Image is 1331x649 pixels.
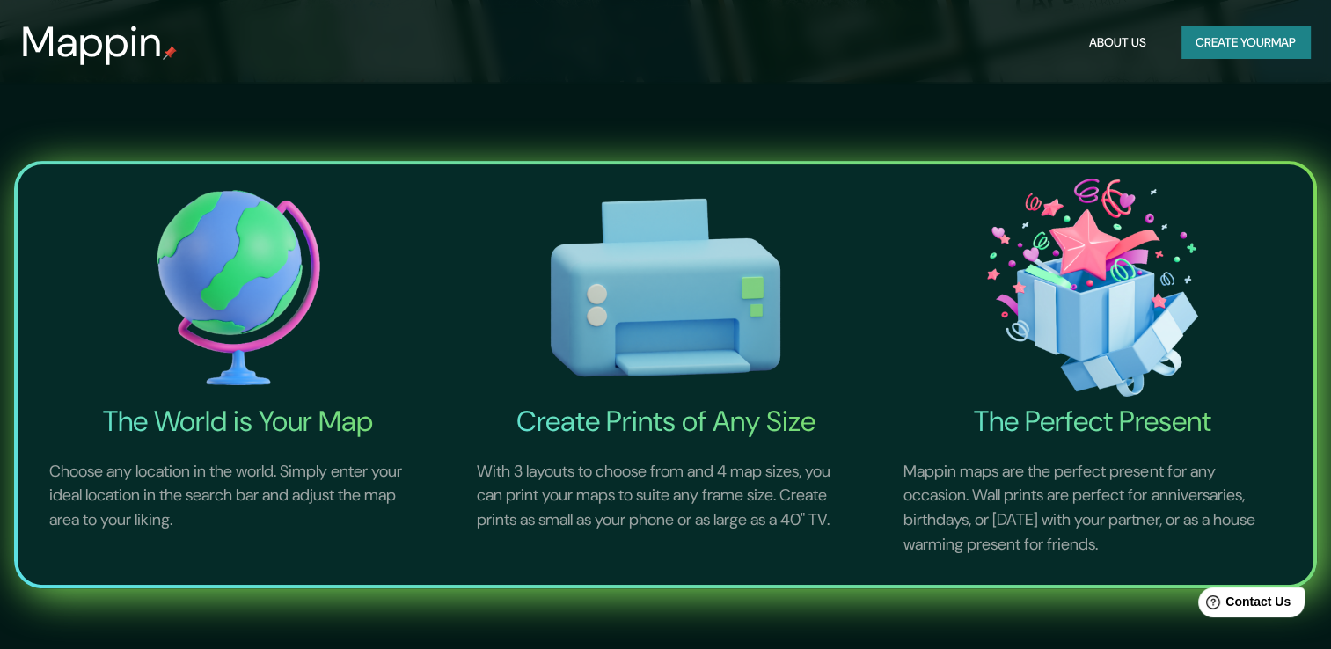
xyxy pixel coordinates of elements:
h4: Create Prints of Any Size [456,404,876,439]
img: Create Prints of Any Size-icon [456,171,876,404]
p: Mappin maps are the perfect present for any occasion. Wall prints are perfect for anniversaries, ... [882,439,1303,578]
img: The World is Your Map-icon [28,171,449,404]
img: The Perfect Present-icon [882,171,1303,404]
h4: The World is Your Map [28,404,449,439]
h3: Mappin [21,18,163,67]
p: Choose any location in the world. Simply enter your ideal location in the search bar and adjust t... [28,439,449,554]
h4: The Perfect Present [882,404,1303,439]
button: Create yourmap [1181,26,1310,59]
img: mappin-pin [163,46,177,60]
iframe: Help widget launcher [1174,580,1312,630]
button: About Us [1082,26,1153,59]
p: With 3 layouts to choose from and 4 map sizes, you can print your maps to suite any frame size. C... [456,439,876,554]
